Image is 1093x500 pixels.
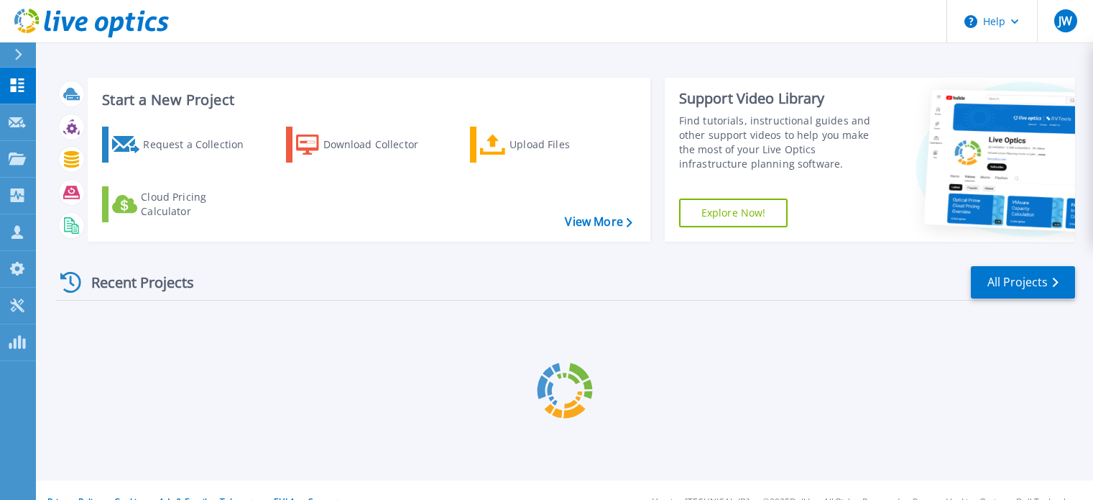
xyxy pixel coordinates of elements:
span: JW [1059,15,1072,27]
a: Cloud Pricing Calculator [102,186,262,222]
div: Upload Files [509,130,624,159]
div: Support Video Library [679,89,885,108]
a: All Projects [971,266,1075,299]
a: Explore Now! [679,199,788,227]
div: Recent Projects [55,265,213,300]
div: Request a Collection [143,130,258,159]
h3: Start a New Project [102,92,632,108]
a: Download Collector [286,127,446,163]
a: View More [565,215,632,229]
a: Request a Collection [102,127,262,163]
a: Upload Files [470,127,630,163]
div: Cloud Pricing Calculator [141,190,256,219]
div: Download Collector [323,130,438,159]
div: Find tutorials, instructional guides and other support videos to help you make the most of your L... [679,114,885,171]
